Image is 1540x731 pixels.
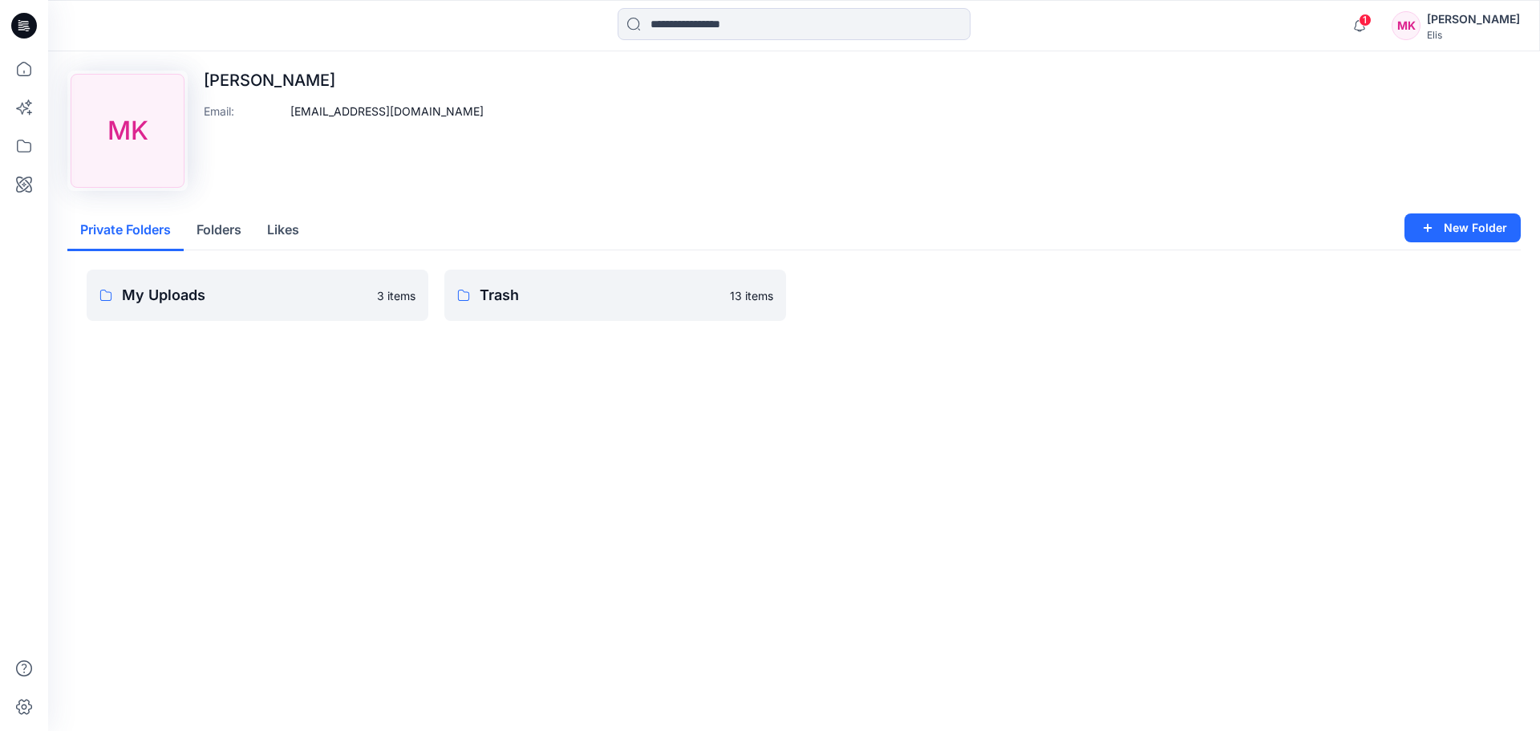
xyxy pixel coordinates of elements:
p: Email : [204,103,284,120]
p: [EMAIL_ADDRESS][DOMAIN_NAME] [290,103,484,120]
div: [PERSON_NAME] [1427,10,1520,29]
a: My Uploads3 items [87,270,428,321]
div: MK [71,74,184,188]
a: Trash13 items [444,270,786,321]
button: Private Folders [67,210,184,251]
button: Folders [184,210,254,251]
p: My Uploads [122,284,367,307]
p: [PERSON_NAME] [204,71,484,90]
p: Trash [480,284,720,307]
button: Likes [254,210,312,251]
button: New Folder [1404,213,1521,242]
div: Elis [1427,29,1520,41]
p: 3 items [377,287,415,304]
div: MK [1392,11,1420,40]
span: 1 [1359,14,1372,26]
p: 13 items [730,287,773,304]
